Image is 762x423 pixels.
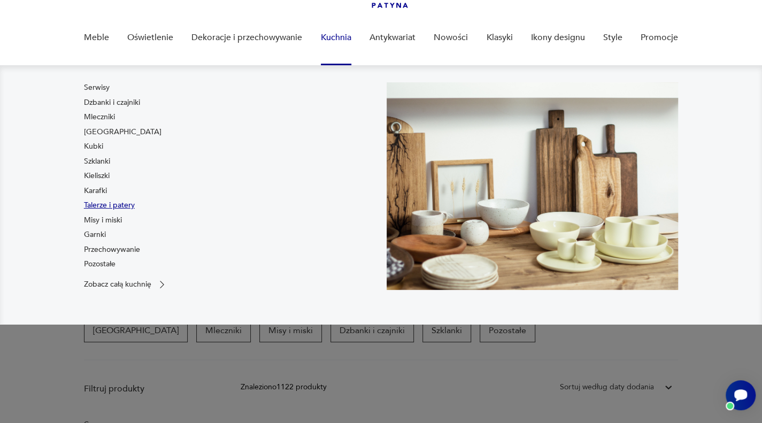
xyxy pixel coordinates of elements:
[84,229,106,240] a: Garnki
[84,17,109,58] a: Meble
[434,17,468,58] a: Nowości
[127,17,173,58] a: Oświetlenie
[321,17,351,58] a: Kuchnia
[84,82,110,93] a: Serwisy
[84,156,110,167] a: Szklanki
[84,97,140,108] a: Dzbanki i czajniki
[603,17,622,58] a: Style
[84,244,140,255] a: Przechowywanie
[370,17,415,58] a: Antykwariat
[726,380,756,410] iframe: Smartsupp widget button
[84,259,116,270] a: Pozostałe
[84,281,151,288] p: Zobacz całą kuchnię
[84,141,103,152] a: Kubki
[84,171,110,181] a: Kieliszki
[84,127,161,137] a: [GEOGRAPHIC_DATA]
[641,17,678,58] a: Promocje
[191,17,302,58] a: Dekoracje i przechowywanie
[84,112,115,122] a: Mleczniki
[486,17,512,58] a: Klasyki
[84,200,135,211] a: Talerze i patery
[84,279,167,290] a: Zobacz całą kuchnię
[84,215,122,226] a: Misy i miski
[387,82,679,290] img: b2f6bfe4a34d2e674d92badc23dc4074.jpg
[531,17,585,58] a: Ikony designu
[84,186,107,196] a: Karafki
